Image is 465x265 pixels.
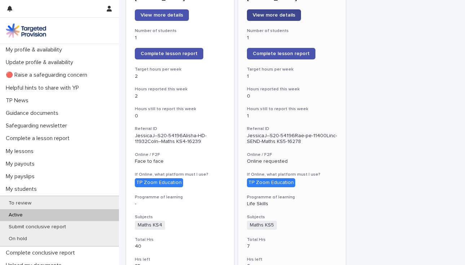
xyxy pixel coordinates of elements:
h3: Target hours per week [247,67,337,72]
p: My lessons [3,148,39,155]
p: 1 [247,35,337,41]
span: Complete lesson report [141,51,198,56]
p: My payouts [3,161,40,167]
h3: Referral ID [135,126,225,132]
h3: If Online, what platform must I use? [247,172,337,178]
p: Guidance documents [3,110,64,117]
h3: Hours reported this week [135,86,225,92]
p: Complete conclusive report [3,250,81,256]
h3: Referral ID [247,126,337,132]
p: My students [3,186,43,193]
a: View more details [135,9,189,21]
div: TP Zoom Education [247,178,295,187]
span: Maths KS5 [247,221,277,230]
img: M5nRWzHhSzIhMunXDL62 [6,23,46,38]
p: Complete a lesson report [3,135,75,142]
div: TP Zoom Education [135,178,183,187]
p: 2 [135,93,225,99]
p: Update profile & availability [3,59,79,66]
p: 0 [247,93,337,99]
a: Complete lesson report [247,48,315,59]
p: Life Skills [247,201,337,207]
h3: Hours reported this week [247,86,337,92]
h3: Online / F2F [135,152,225,158]
p: Active [3,212,28,218]
span: View more details [253,13,295,18]
p: - [135,201,225,207]
p: Face to face [135,158,225,165]
p: 1 [247,113,337,119]
p: 2 [135,73,225,80]
p: Online requested [247,158,337,165]
p: 0 [135,113,225,119]
span: View more details [141,13,183,18]
h3: Subjects [135,214,225,220]
h3: Hours still to report this week [247,106,337,112]
h3: Number of students [247,28,337,34]
h3: Total Hrs [247,237,337,243]
h3: Hrs left [247,257,337,262]
p: 1 [135,35,225,41]
p: My profile & availability [3,46,68,53]
h3: Hrs left [135,257,225,262]
h3: Online / F2F [247,152,337,158]
h3: Hours still to report this week [135,106,225,112]
p: 🔴 Raise a safeguarding concern [3,72,93,78]
p: TP News [3,97,34,104]
p: On hold [3,236,33,242]
h3: Target hours per week [135,67,225,72]
a: View more details [247,9,301,21]
p: My payslips [3,173,40,180]
p: JessicaJ--S20-54196Alisha-HD-11932Coln--Maths KS4-16239 [135,133,225,145]
h3: Programme of learning [247,194,337,200]
p: JessicaJ--S20-54196Rae-pe-11400Linc-SEND-Maths KS5-16278 [247,133,337,145]
h3: If Online, what platform must I use? [135,172,225,178]
p: To review [3,200,37,206]
p: 1 [247,73,337,80]
p: 40 [135,243,225,250]
p: Helpful hints to share with YP [3,85,85,91]
span: Complete lesson report [253,51,310,56]
h3: Subjects [247,214,337,220]
p: Safeguarding newsletter [3,122,73,129]
p: 7 [247,243,337,250]
h3: Programme of learning [135,194,225,200]
p: Submit conclusive report [3,224,72,230]
span: Maths KS4 [135,221,165,230]
a: Complete lesson report [135,48,203,59]
h3: Number of students [135,28,225,34]
h3: Total Hrs [135,237,225,243]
